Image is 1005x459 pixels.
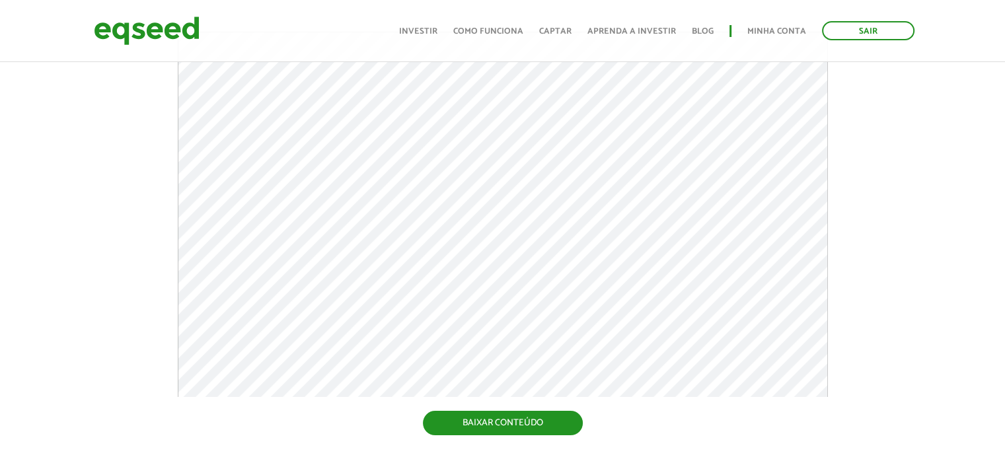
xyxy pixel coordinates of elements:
[422,409,584,437] a: BAIXAR CONTEÚDO
[587,27,676,36] a: Aprenda a investir
[539,27,572,36] a: Captar
[453,27,523,36] a: Como funciona
[822,21,914,40] a: Sair
[747,27,806,36] a: Minha conta
[399,27,437,36] a: Investir
[692,27,714,36] a: Blog
[94,13,200,48] img: EqSeed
